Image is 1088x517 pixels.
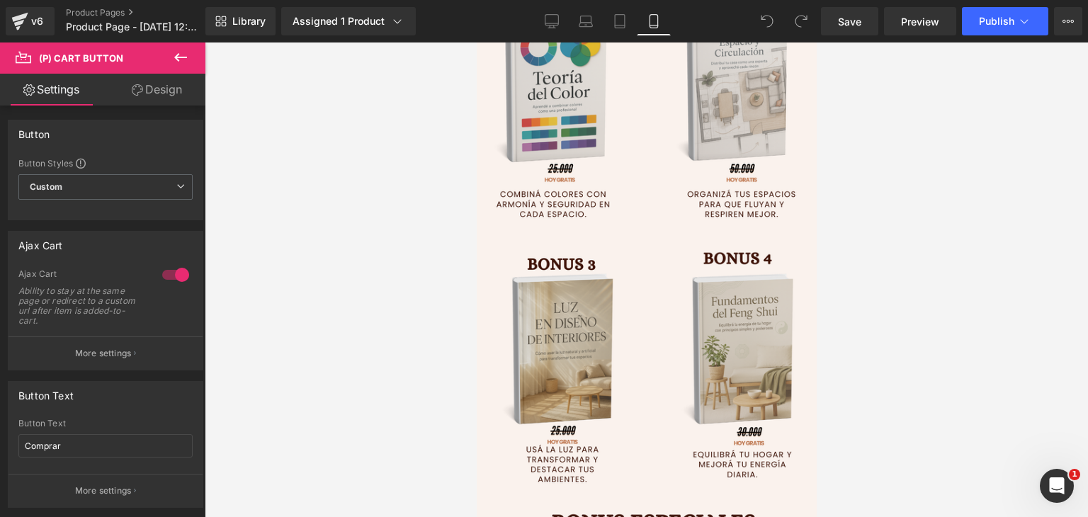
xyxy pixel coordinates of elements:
[232,15,266,28] span: Library
[39,52,123,64] span: (P) Cart Button
[603,7,637,35] a: Tablet
[18,382,74,402] div: Button Text
[1069,469,1080,480] span: 1
[18,268,148,283] div: Ajax Cart
[66,21,202,33] span: Product Page - [DATE] 12:33:29
[18,232,63,251] div: Ajax Cart
[8,474,203,507] button: More settings
[838,14,861,29] span: Save
[884,7,956,35] a: Preview
[8,336,203,370] button: More settings
[962,7,1048,35] button: Publish
[66,7,229,18] a: Product Pages
[535,7,569,35] a: Desktop
[75,347,132,360] p: More settings
[75,484,132,497] p: More settings
[753,7,781,35] button: Undo
[979,16,1014,27] span: Publish
[787,7,815,35] button: Redo
[637,7,671,35] a: Mobile
[1054,7,1082,35] button: More
[6,7,55,35] a: v6
[901,14,939,29] span: Preview
[18,157,193,169] div: Button Styles
[28,12,46,30] div: v6
[569,7,603,35] a: Laptop
[1040,469,1074,503] iframe: Intercom live chat
[293,14,404,28] div: Assigned 1 Product
[18,419,193,428] div: Button Text
[18,120,50,140] div: Button
[106,74,208,106] a: Design
[18,286,146,326] div: Ability to stay at the same page or redirect to a custom url after item is added-to-cart.
[205,7,276,35] a: New Library
[30,181,62,193] b: Custom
